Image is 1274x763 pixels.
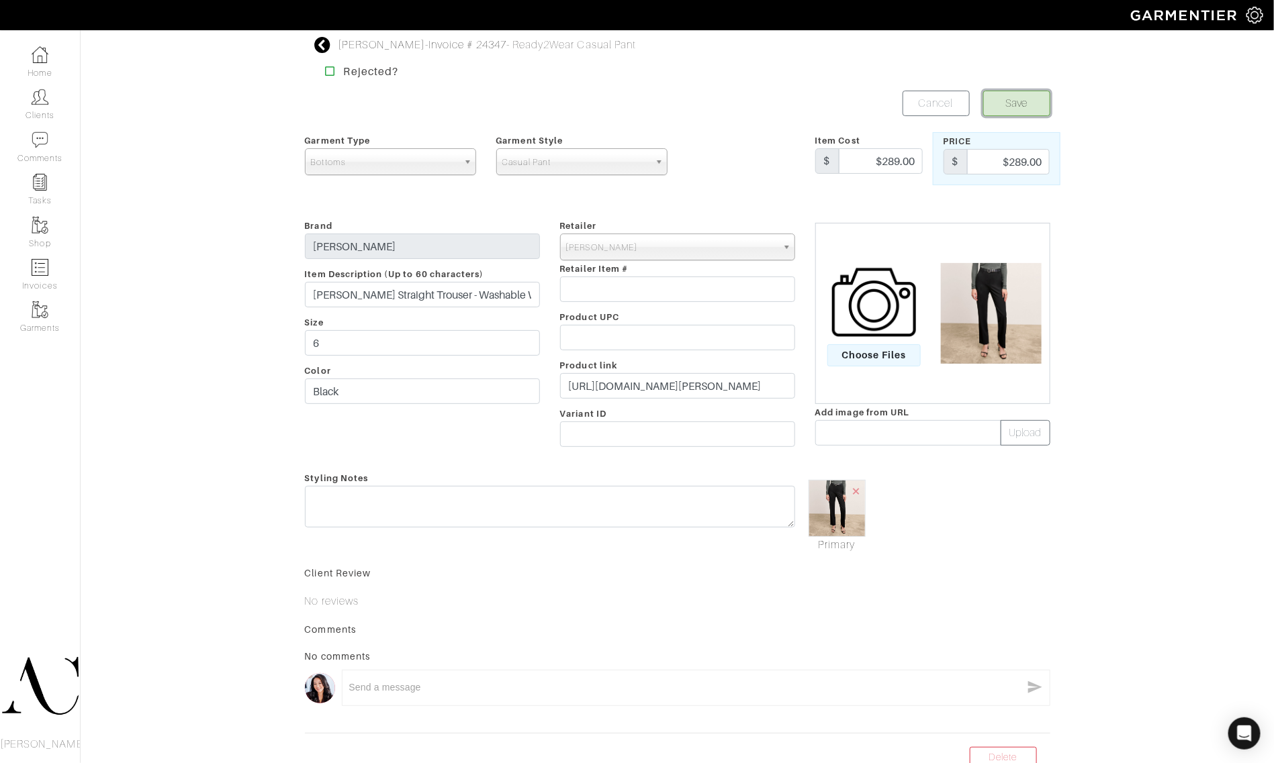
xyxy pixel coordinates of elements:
[305,221,332,231] span: Brand
[934,263,1048,364] img: MLF12594_Axam_Top_Organic_Ribbed_Pima_Cotton_Charcoal_OUTFIT_28_OF_Front_2_15eb442d-86b6-441f-8ca...
[827,344,921,366] span: Choose Files
[344,65,398,78] strong: Rejected?
[496,136,563,146] span: Garment Style
[560,221,596,231] span: Retailer
[560,409,607,419] span: Variant ID
[32,174,48,191] img: reminder-icon-8004d30b9f0a5d33ae49ab947aed9ed385cf756f9e5892f1edd6e32f2345188e.png
[305,650,1050,663] div: No comments
[32,301,48,318] img: garments-icon-b7da505a4dc4fd61783c78ac3ca0ef83fa9d6f193b1c9dc38574b1d14d53ca28.png
[903,91,970,116] a: Cancel
[560,312,620,322] span: Product UPC
[1228,717,1261,750] div: Open Intercom Messenger
[502,149,649,176] span: Casual Pant
[305,317,324,327] span: Size
[305,593,1050,609] p: No reviews
[944,136,972,146] span: Price
[338,37,637,53] div: - - Ready2Wear Casual Pant
[1124,3,1246,27] img: garmentier-logo-header-white-b43fb05a5012e4ada735d5af1a66efaba907eab6374d6393d1fbf88cb4ef424d.png
[944,149,968,174] div: $
[32,89,48,105] img: clients-icon-6bae9207a08558b7cb47a8932f037763ab4055f8c8b6bfacd5dc20c3e0201464.png
[815,148,839,174] div: $
[815,136,860,146] span: Item Cost
[428,39,506,51] a: Invoice # 24347
[305,468,369,488] span: Styling Notes
[560,264,629,274] span: Retailer Item #
[305,366,331,376] span: Color
[305,566,1050,580] div: Client Review
[832,260,916,344] img: camera-icon-fc4d3dba96d4bd47ec8a31cd2c90eca330c9151d3c012df1ec2579f4b5ff7bac.png
[566,234,777,261] span: [PERSON_NAME]
[305,269,484,279] span: Item Description (Up to 60 characters)
[1001,420,1050,446] button: Upload
[32,217,48,234] img: garments-icon-b7da505a4dc4fd61783c78ac3ca0ef83fa9d6f193b1c9dc38574b1d14d53ca28.png
[983,91,1050,116] button: Save
[305,623,1050,636] div: Comments
[809,537,866,553] a: Mark As Primary
[305,136,371,146] span: Garment Type
[851,482,862,500] span: ×
[311,149,458,176] span: Bottoms
[815,407,910,417] span: Add image from URL
[32,46,48,63] img: dashboard-icon-dbcd8f5a0b271acd01030246c82b418ddd0df26cd7fceb0bd07c9910d44c42f6.png
[32,132,48,148] img: comment-icon-a0a6a9ef722e966f86d9cbdc48e553b5cf19dbc54f86b18d962a5391bc8f6eb6.png
[1246,7,1263,23] img: gear-icon-white-bd11855cb880d31180b6d7d6211b90ccbf57a29d726f0c71d8c61bd08dd39cc2.png
[560,360,618,370] span: Product link
[338,39,426,51] a: [PERSON_NAME]
[305,673,335,703] img: avatar
[32,259,48,276] img: orders-icon-0abe47150d42831381b5fb84f609e132dff9fe21cb692f30cb5eec754e2cba89.png
[809,480,866,537] img: MLF12594_Axam_Top_Organic_Ribbed_Pima_Cotton_Charcoal_OUTFIT_28_OF_Front_2_15eb442d-86b6-441f-8ca...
